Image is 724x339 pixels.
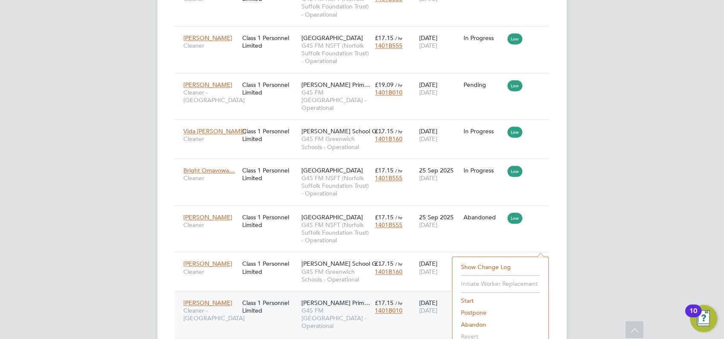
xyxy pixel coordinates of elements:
span: / hr [395,128,403,135]
span: Low [507,213,522,224]
span: [DATE] [419,307,437,314]
span: £17.15 [375,213,394,221]
button: Open Resource Center, 10 new notifications [690,305,717,332]
span: [DATE] [419,42,437,49]
a: [PERSON_NAME]CleanerClass 1 Personnel Limited[GEOGRAPHIC_DATA]G4S FM NSFT (Norfolk Suffolk Founda... [181,29,550,37]
a: Bright Omavowa…CleanerClass 1 Personnel Limited[GEOGRAPHIC_DATA]G4S FM NSFT (Norfolk Suffolk Foun... [181,162,550,169]
span: Cleaner - [GEOGRAPHIC_DATA] [183,307,238,322]
span: 1401B555 [375,174,403,182]
span: G4S FM NSFT (Norfolk Suffolk Foundation Trust) - Operational [301,174,371,198]
div: [DATE] [417,77,461,101]
span: £17.15 [375,34,394,42]
div: Class 1 Personnel Limited [240,209,299,233]
div: In Progress [463,167,504,174]
span: [PERSON_NAME] School G… [301,127,382,135]
span: 1401B555 [375,221,403,229]
span: G4S FM [GEOGRAPHIC_DATA] - Operational [301,307,371,330]
div: [DATE] [417,123,461,147]
span: / hr [395,214,403,221]
span: Cleaner [183,135,238,143]
span: Low [507,80,522,91]
a: [PERSON_NAME]CleanerClass 1 Personnel Limited[GEOGRAPHIC_DATA]G4S FM NSFT (Norfolk Suffolk Founda... [181,209,550,216]
li: Abandon [457,319,544,330]
span: [DATE] [419,89,437,96]
span: £17.15 [375,127,394,135]
span: / hr [395,300,403,306]
span: [PERSON_NAME] [183,260,232,267]
span: [DATE] [419,135,437,143]
span: / hr [395,82,403,88]
div: 25 Sep 2025 [417,209,461,233]
span: [PERSON_NAME] [183,34,232,42]
span: 1401B160 [375,268,403,276]
span: Vida [PERSON_NAME] [183,127,246,135]
span: [PERSON_NAME] [183,299,232,307]
span: £17.15 [375,260,394,267]
a: [PERSON_NAME]Cleaner - [GEOGRAPHIC_DATA]Class 1 Personnel Limited[PERSON_NAME] Prim…G4S FM [GEOGR... [181,76,550,83]
div: Pending [463,81,504,89]
span: [DATE] [419,221,437,229]
li: Show change log [457,261,544,273]
span: [PERSON_NAME] School G… [301,260,382,267]
span: [GEOGRAPHIC_DATA] [301,167,362,174]
span: G4S FM [GEOGRAPHIC_DATA] - Operational [301,89,371,112]
span: [DATE] [419,268,437,276]
div: In Progress [463,34,504,42]
span: / hr [395,167,403,174]
div: In Progress [463,127,504,135]
div: Class 1 Personnel Limited [240,123,299,147]
span: [PERSON_NAME] Prim… [301,299,370,307]
span: [DATE] [419,174,437,182]
span: G4S FM NSFT (Norfolk Suffolk Foundation Trust) - Operational [301,221,371,244]
a: Vida [PERSON_NAME]CleanerClass 1 Personnel Limited[PERSON_NAME] School G…G4S FM Greenwich Schools... [181,123,550,130]
span: £17.15 [375,299,394,307]
div: 10 [689,311,697,322]
div: Class 1 Personnel Limited [240,295,299,319]
span: [PERSON_NAME] [183,81,232,89]
span: Bright Omavowa… [183,167,235,174]
span: 1401B160 [375,135,403,143]
span: [GEOGRAPHIC_DATA] [301,34,362,42]
span: / hr [395,35,403,41]
div: [DATE] [417,295,461,319]
span: [GEOGRAPHIC_DATA] [301,213,362,221]
div: Class 1 Personnel Limited [240,30,299,54]
span: Cleaner [183,42,238,49]
span: Cleaner [183,221,238,229]
li: Start [457,295,544,307]
span: G4S FM Greenwich Schools - Operational [301,135,371,150]
span: 1401B010 [375,89,403,96]
span: G4S FM NSFT (Norfolk Suffolk Foundation Trust) - Operational [301,42,371,65]
div: Class 1 Personnel Limited [240,256,299,279]
span: Low [507,166,522,177]
span: Low [507,33,522,44]
li: Postpone [457,307,544,319]
li: Initiate Worker Replacement [457,278,544,290]
a: [PERSON_NAME]CleanerClass 1 Personnel Limited[PERSON_NAME] School G…G4S FM Greenwich Schools - Op... [181,255,550,262]
span: Cleaner [183,268,238,276]
span: Low [507,126,522,138]
div: [DATE] [417,30,461,54]
span: 1401B555 [375,42,403,49]
span: Cleaner [183,174,238,182]
div: 25 Sep 2025 [417,162,461,186]
a: [PERSON_NAME]Cleaner - [GEOGRAPHIC_DATA]Class 1 Personnel Limited[PERSON_NAME] Prim…G4S FM [GEOGR... [181,294,550,302]
div: [DATE] [417,256,461,279]
span: / hr [395,261,403,267]
div: Class 1 Personnel Limited [240,77,299,101]
span: [PERSON_NAME] [183,213,232,221]
span: £17.15 [375,167,394,174]
span: Cleaner - [GEOGRAPHIC_DATA] [183,89,238,104]
span: £19.09 [375,81,394,89]
span: 1401B010 [375,307,403,314]
div: Class 1 Personnel Limited [240,162,299,186]
span: G4S FM Greenwich Schools - Operational [301,268,371,283]
span: [PERSON_NAME] Prim… [301,81,370,89]
div: Abandoned [463,213,504,221]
